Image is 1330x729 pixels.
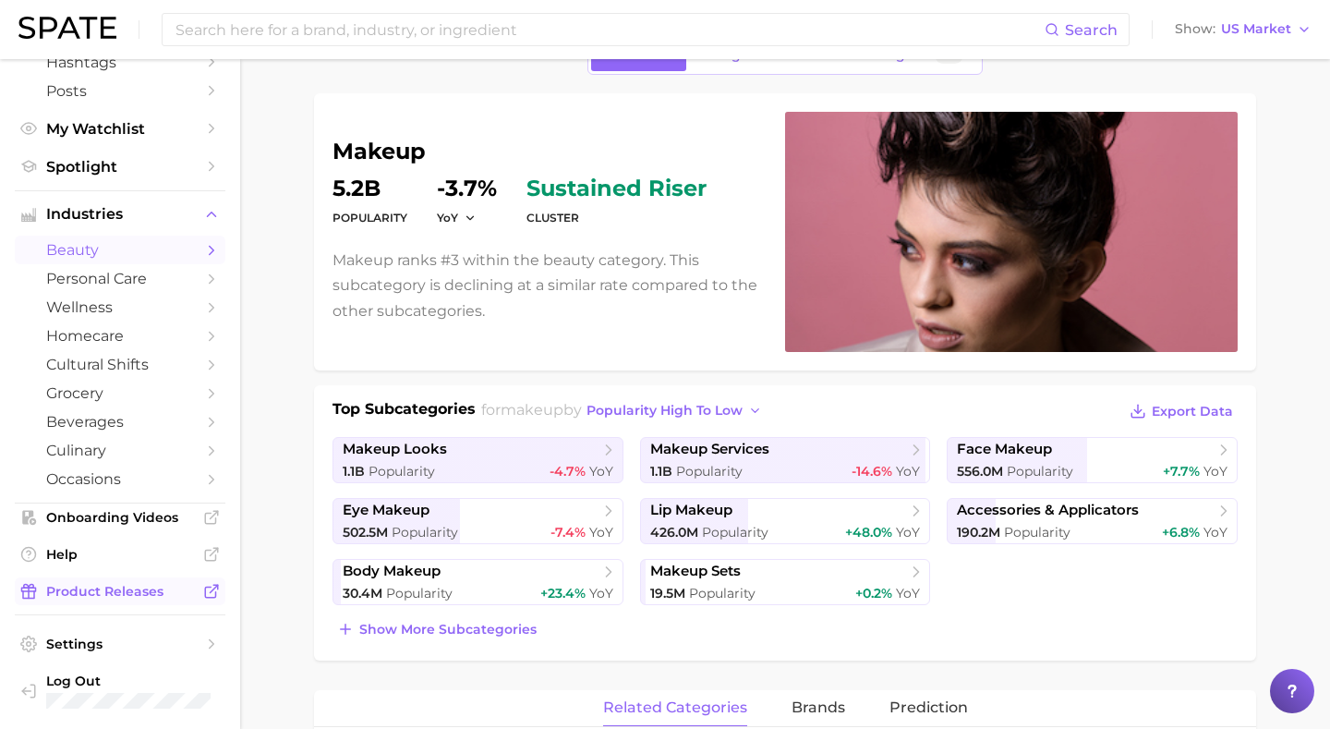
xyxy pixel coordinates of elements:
span: occasions [46,470,194,488]
p: Makeup ranks #3 within the beauty category. This subcategory is declining at a similar rate compa... [332,248,763,323]
span: personal care [46,270,194,287]
span: for by [481,401,768,419]
dt: cluster [526,207,707,229]
a: makeup sets19.5m Popularity+0.2% YoY [640,559,931,605]
input: Search here for a brand, industry, or ingredient [174,14,1045,45]
dd: 5.2b [332,177,407,200]
button: YoY [437,210,477,225]
span: homecare [46,327,194,345]
span: Popularity [369,463,435,480]
a: My Watchlist [15,115,225,143]
span: accessories & applicators [957,502,1139,519]
span: grocery [46,384,194,402]
span: My Watchlist [46,120,194,138]
span: makeup [501,401,563,419]
span: YoY [896,524,920,541]
button: Show more subcategories [332,616,541,642]
span: +6.8% [1162,524,1200,541]
span: makeup services [650,441,769,458]
span: -4.7% [550,463,586,480]
span: 426.0m [650,524,698,541]
span: +48.0% [845,524,892,541]
a: face makeup556.0m Popularity+7.7% YoY [947,437,1238,483]
span: related categories [603,699,747,716]
span: 556.0m [957,463,1003,480]
span: Popularity [1004,524,1070,541]
span: Show more subcategories [359,622,537,638]
button: Industries [15,200,225,228]
dt: Popularity [332,207,407,229]
span: +7.7% [1163,463,1200,480]
a: cultural shifts [15,350,225,379]
span: Spotlight [46,158,194,176]
a: Product Releases [15,577,225,605]
span: YoY [1203,524,1227,541]
span: culinary [46,442,194,459]
a: personal care [15,264,225,293]
button: popularity high to low [582,398,768,423]
span: face makeup [957,441,1052,458]
span: Show [1175,24,1215,34]
span: Popularity [676,463,743,480]
span: Posts [46,82,194,100]
span: Prediction [889,699,968,716]
a: eye makeup502.5m Popularity-7.4% YoY [332,498,623,544]
span: cultural shifts [46,356,194,373]
span: body makeup [343,563,441,580]
span: Popularity [1007,463,1073,480]
a: grocery [15,379,225,407]
span: Search [1065,21,1118,39]
span: beauty [46,241,194,259]
button: ShowUS Market [1170,18,1316,42]
span: Onboarding Videos [46,509,194,526]
span: 30.4m [343,585,382,601]
span: YoY [589,585,613,601]
a: Hashtags [15,48,225,77]
a: occasions [15,465,225,493]
span: lip makeup [650,502,732,519]
span: makeup sets [650,563,741,580]
button: Export Data [1125,398,1238,424]
span: Hashtags [46,54,194,71]
span: 190.2m [957,524,1000,541]
a: makeup services1.1b Popularity-14.6% YoY [640,437,931,483]
span: 19.5m [650,585,685,601]
span: Industries [46,206,194,223]
span: 1.1b [343,463,365,480]
span: 502.5m [343,524,388,541]
span: Popularity [392,524,458,541]
a: Log out. Currently logged in with e-mail hana.athaya@paracorpgroup.com. [15,667,225,714]
span: popularity high to low [586,403,743,419]
a: wellness [15,293,225,322]
span: wellness [46,298,194,316]
span: Popularity [702,524,768,541]
span: +0.2% [855,585,892,601]
a: culinary [15,436,225,465]
a: makeup looks1.1b Popularity-4.7% YoY [332,437,623,483]
a: beauty [15,236,225,264]
span: beverages [46,413,194,431]
span: US Market [1221,24,1291,34]
a: beverages [15,407,225,436]
span: makeup looks [343,441,447,458]
span: Log Out [46,673,267,689]
a: body makeup30.4m Popularity+23.4% YoY [332,559,623,605]
span: Popularity [689,585,756,601]
span: YoY [437,210,458,225]
span: Help [46,546,194,563]
h1: Top Subcategories [332,398,476,426]
span: YoY [896,585,920,601]
a: Settings [15,630,225,658]
span: Export Data [1152,404,1233,419]
a: homecare [15,322,225,350]
span: 1.1b [650,463,672,480]
span: brands [792,699,845,716]
span: -14.6% [852,463,892,480]
a: Spotlight [15,152,225,181]
a: Onboarding Videos [15,504,225,531]
dd: -3.7% [437,177,497,200]
span: YoY [589,463,613,480]
span: +23.4% [540,585,586,601]
h1: makeup [332,140,763,163]
span: eye makeup [343,502,429,519]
